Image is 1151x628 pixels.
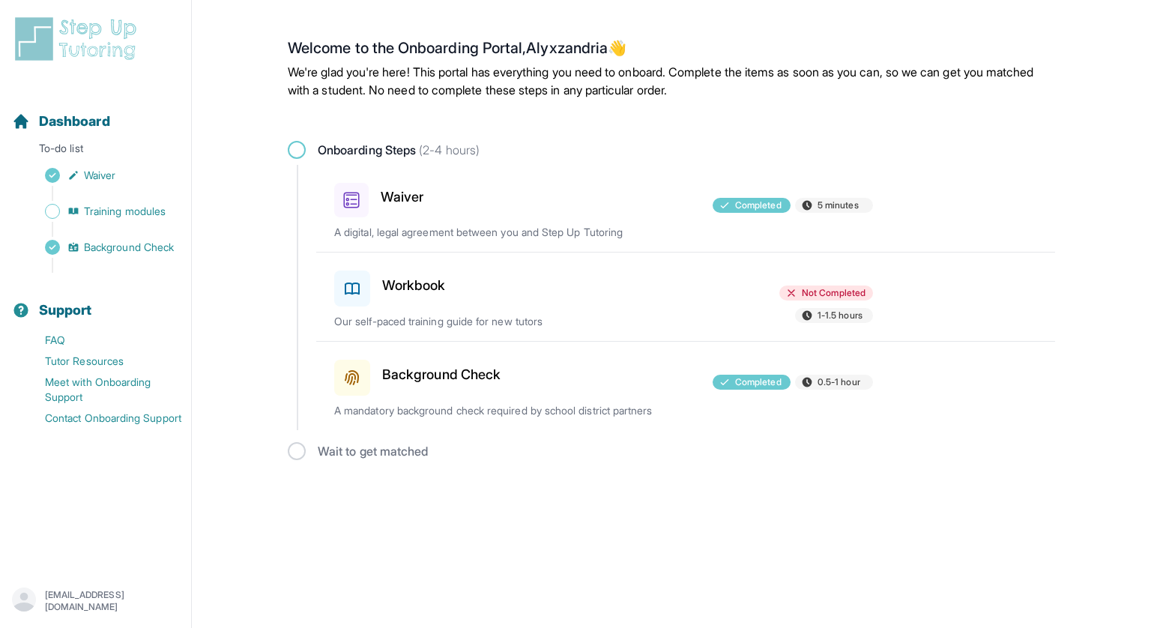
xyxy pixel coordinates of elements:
[12,330,191,351] a: FAQ
[288,39,1055,63] h2: Welcome to the Onboarding Portal, Alyxzandria 👋
[39,111,110,132] span: Dashboard
[416,142,480,157] span: (2-4 hours)
[12,15,145,63] img: logo
[316,253,1055,341] a: WorkbookNot Completed1-1.5 hoursOur self-paced training guide for new tutors
[818,310,863,321] span: 1-1.5 hours
[318,141,480,159] span: Onboarding Steps
[12,372,191,408] a: Meet with Onboarding Support
[84,240,174,255] span: Background Check
[382,364,501,385] h3: Background Check
[818,376,860,388] span: 0.5-1 hour
[802,287,865,299] span: Not Completed
[12,351,191,372] a: Tutor Resources
[381,187,423,208] h3: Waiver
[818,199,859,211] span: 5 minutes
[316,342,1055,430] a: Background CheckCompleted0.5-1 hourA mandatory background check required by school district partners
[288,63,1055,99] p: We're glad you're here! This portal has everything you need to onboard. Complete the items as soo...
[84,168,115,183] span: Waiver
[382,275,446,296] h3: Workbook
[6,87,185,138] button: Dashboard
[334,225,685,240] p: A digital, legal agreement between you and Step Up Tutoring
[334,314,685,329] p: Our self-paced training guide for new tutors
[735,376,782,388] span: Completed
[316,165,1055,252] a: WaiverCompleted5 minutesA digital, legal agreement between you and Step Up Tutoring
[39,300,92,321] span: Support
[6,276,185,327] button: Support
[12,165,191,186] a: Waiver
[84,204,166,219] span: Training modules
[12,201,191,222] a: Training modules
[334,403,685,418] p: A mandatory background check required by school district partners
[12,111,110,132] a: Dashboard
[6,141,185,162] p: To-do list
[735,199,782,211] span: Completed
[12,408,191,429] a: Contact Onboarding Support
[12,588,179,615] button: [EMAIL_ADDRESS][DOMAIN_NAME]
[45,589,179,613] p: [EMAIL_ADDRESS][DOMAIN_NAME]
[12,237,191,258] a: Background Check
